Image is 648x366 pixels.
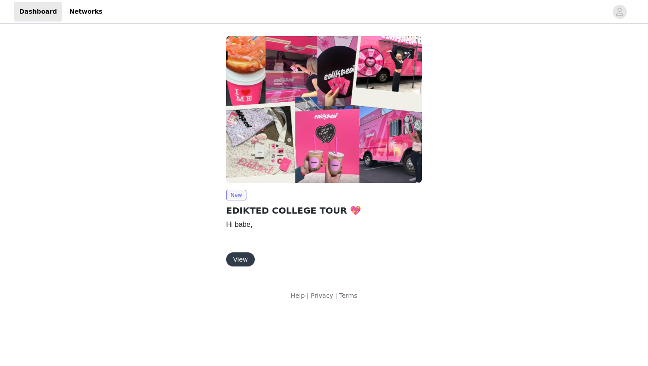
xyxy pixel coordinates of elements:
[226,190,246,200] span: New
[615,5,624,19] div: avatar
[311,292,333,299] a: Privacy
[226,252,255,266] button: View
[335,292,337,299] span: |
[339,292,357,299] a: Terms
[307,292,309,299] span: |
[14,2,62,22] a: Dashboard
[226,204,422,217] h2: EDIKTED COLLEGE TOUR 💖
[290,292,305,299] a: Help
[64,2,108,22] a: Networks
[226,221,253,228] span: Hi babe,
[226,256,255,263] a: View
[226,36,422,183] img: Edikted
